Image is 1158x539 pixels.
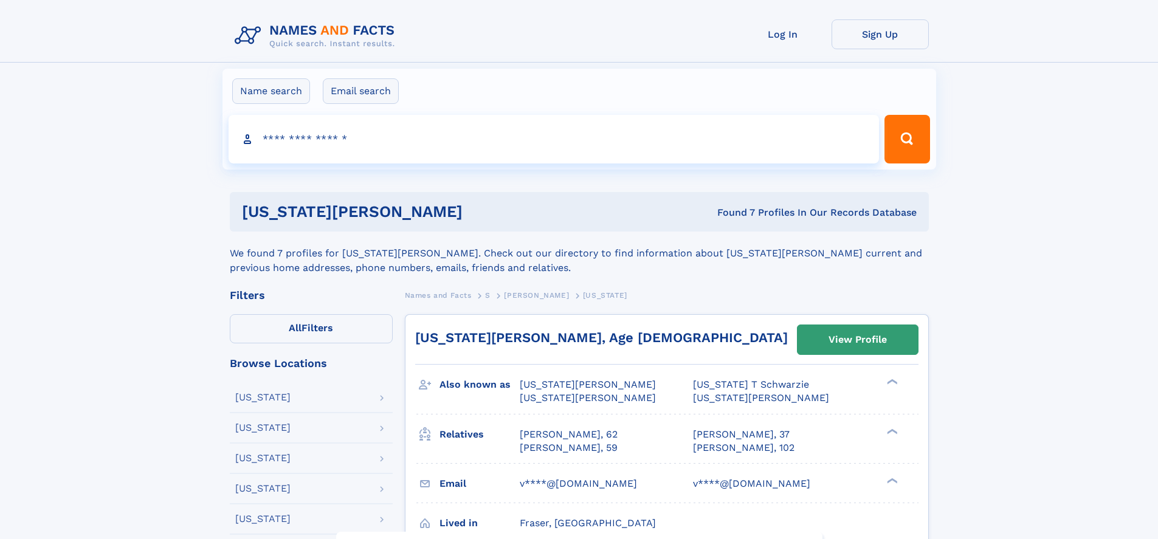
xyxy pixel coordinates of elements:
[520,428,618,441] a: [PERSON_NAME], 62
[590,206,917,219] div: Found 7 Profiles In Our Records Database
[884,476,898,484] div: ❯
[415,330,788,345] a: [US_STATE][PERSON_NAME], Age [DEMOGRAPHIC_DATA]
[323,78,399,104] label: Email search
[583,291,627,300] span: [US_STATE]
[439,374,520,395] h3: Also known as
[693,441,794,455] a: [PERSON_NAME], 102
[242,204,590,219] h1: [US_STATE][PERSON_NAME]
[693,379,809,390] span: [US_STATE] T Schwarzie
[485,287,491,303] a: S
[230,232,929,275] div: We found 7 profiles for [US_STATE][PERSON_NAME]. Check out our directory to find information abou...
[235,393,291,402] div: [US_STATE]
[232,78,310,104] label: Name search
[504,287,569,303] a: [PERSON_NAME]
[520,441,618,455] a: [PERSON_NAME], 59
[289,322,302,334] span: All
[734,19,832,49] a: Log In
[693,428,790,441] a: [PERSON_NAME], 37
[829,326,887,354] div: View Profile
[235,453,291,463] div: [US_STATE]
[520,379,656,390] span: [US_STATE][PERSON_NAME]
[235,423,291,433] div: [US_STATE]
[230,19,405,52] img: Logo Names and Facts
[229,115,880,163] input: search input
[884,378,898,386] div: ❯
[235,514,291,524] div: [US_STATE]
[884,115,929,163] button: Search Button
[693,392,829,403] span: [US_STATE][PERSON_NAME]
[439,424,520,445] h3: Relatives
[520,517,656,529] span: Fraser, [GEOGRAPHIC_DATA]
[230,290,393,301] div: Filters
[485,291,491,300] span: S
[230,314,393,343] label: Filters
[504,291,569,300] span: [PERSON_NAME]
[230,358,393,369] div: Browse Locations
[832,19,929,49] a: Sign Up
[405,287,472,303] a: Names and Facts
[439,473,520,494] h3: Email
[439,513,520,534] h3: Lived in
[235,484,291,493] div: [US_STATE]
[884,427,898,435] div: ❯
[520,392,656,403] span: [US_STATE][PERSON_NAME]
[798,325,918,354] a: View Profile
